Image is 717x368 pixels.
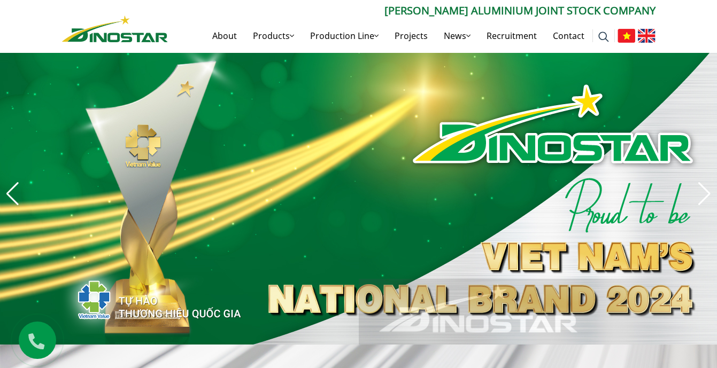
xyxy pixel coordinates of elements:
a: Products [245,19,302,53]
img: English [638,29,656,43]
p: [PERSON_NAME] Aluminium Joint Stock Company [168,3,656,19]
img: thqg [46,261,243,334]
a: Contact [545,19,592,53]
a: About [204,19,245,53]
a: Projects [387,19,436,53]
a: Recruitment [479,19,545,53]
div: Previous slide [5,182,20,206]
img: Tiếng Việt [618,29,635,43]
a: Production Line [302,19,387,53]
div: Next slide [697,182,712,206]
img: search [598,32,609,42]
a: News [436,19,479,53]
img: Nhôm Dinostar [62,15,168,42]
a: Nhôm Dinostar [62,13,168,42]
